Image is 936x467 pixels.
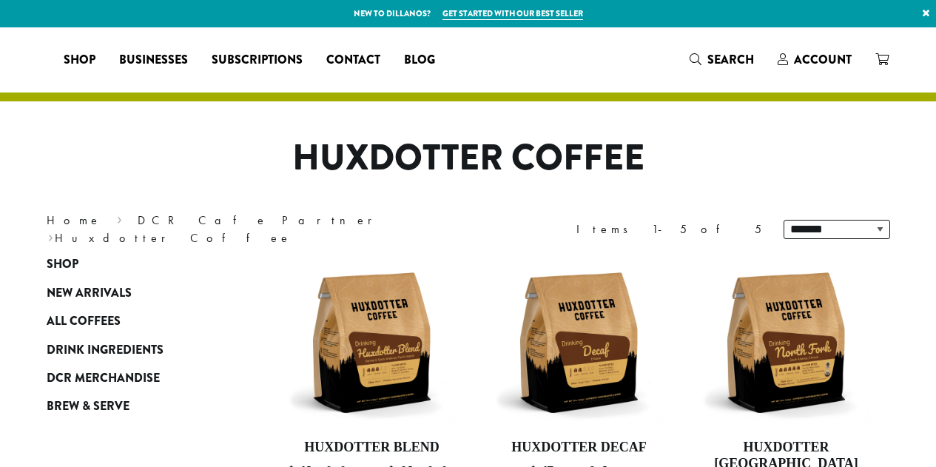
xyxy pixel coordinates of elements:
[47,312,121,331] span: All Coffees
[212,51,303,70] span: Subscriptions
[442,7,583,20] a: Get started with our best seller
[286,258,457,428] img: Huxdotter-Coffee-Huxdotter-Blend-12oz-Web.jpg
[576,221,761,238] div: Items 1-5 of 5
[794,51,852,68] span: Account
[47,369,160,388] span: DCR Merchandise
[494,258,664,428] img: Huxdotter-Coffee-Decaf-12oz-Web.jpg
[52,48,107,72] a: Shop
[48,224,53,247] span: ›
[494,440,664,456] h4: Huxdotter Decaf
[47,341,164,360] span: Drink Ingredients
[119,51,188,70] span: Businesses
[47,284,132,303] span: New Arrivals
[326,51,380,70] span: Contact
[47,307,224,335] a: All Coffees
[701,258,871,428] img: Huxdotter-Coffee-North-Fork-12oz-Web.jpg
[47,364,224,392] a: DCR Merchandise
[47,392,224,420] a: Brew & Serve
[287,440,457,456] h4: Huxdotter Blend
[47,335,224,363] a: Drink Ingredients
[404,51,435,70] span: Blog
[707,51,754,68] span: Search
[64,51,95,70] span: Shop
[47,397,129,416] span: Brew & Serve
[36,137,901,180] h1: Huxdotter Coffee
[678,47,766,72] a: Search
[47,255,78,274] span: Shop
[138,212,383,228] a: DCR Cafe Partner
[47,279,224,307] a: New Arrivals
[47,212,446,247] nav: Breadcrumb
[47,212,101,228] a: Home
[47,250,224,278] a: Shop
[117,206,122,229] span: ›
